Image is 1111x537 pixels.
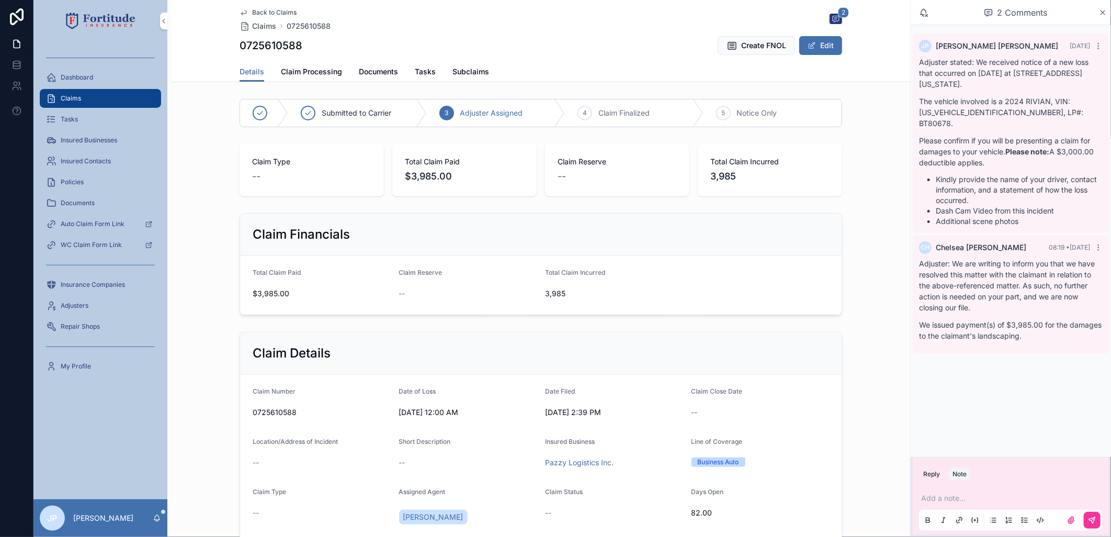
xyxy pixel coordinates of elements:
span: 3 [445,109,448,117]
li: Dash Cam Video from this incident [936,206,1103,216]
button: Create FNOL [718,36,795,55]
span: Claim Processing [281,66,342,77]
span: My Profile [61,362,91,371]
span: Repair Shops [61,322,100,331]
span: 4 [583,109,587,117]
span: Days Open [691,488,724,496]
button: 2 [830,14,842,26]
span: 5 [721,109,725,117]
a: Policies [40,173,161,192]
span: Back to Claims [252,8,297,17]
span: Auto Claim Form Link [61,220,124,228]
button: Edit [799,36,842,55]
span: Claim Close Date [691,387,743,395]
p: Adjuster stated: We received notice of a new loss that occurred on [DATE] at [STREET_ADDRESS][US_... [919,57,1103,89]
span: $3,985.00 [253,288,391,299]
a: Claims [240,21,276,31]
a: Tasks [415,62,436,83]
a: Adjusters [40,296,161,315]
li: Additional scene photos [936,216,1103,227]
a: My Profile [40,357,161,376]
span: 0725610588 [253,407,391,418]
span: Total Claim Incurred [710,156,830,167]
span: Create FNOL [741,40,786,51]
strong: Please note: [1005,147,1049,156]
a: Repair Shops [40,317,161,336]
span: Insurance Companies [61,281,125,289]
span: Adjuster Assigned [460,108,523,118]
span: [DATE] [1070,42,1090,50]
li: Kindly provide the name of your driver, contact information, and a statement of how the loss occu... [936,174,1103,206]
a: Insured Businesses [40,131,161,150]
a: Documents [359,62,398,83]
span: Insured Businesses [61,136,117,144]
img: App logo [66,13,135,29]
span: 2 Comments [997,6,1048,19]
span: Claim Type [252,156,371,167]
span: Claim Type [253,488,286,496]
span: Subclaims [452,66,489,77]
a: WC Claim Form Link [40,236,161,254]
span: [DATE] 2:39 PM [545,407,683,418]
span: -- [558,169,566,184]
h2: Claim Details [253,345,331,362]
span: Date Filed [545,387,575,395]
span: Insured Business [545,438,595,445]
a: 0725610588 [287,21,331,31]
span: [DATE] 12:00 AM [399,407,537,418]
span: Submitted to Carrier [322,108,391,118]
span: 82.00 [691,508,830,518]
a: Claims [40,89,161,108]
a: Dashboard [40,68,161,87]
span: -- [253,508,259,518]
a: Auto Claim Form Link [40,215,161,233]
a: Pazzy Logistics Inc. [545,457,614,468]
span: Claim Status [545,488,583,496]
a: Tasks [40,110,161,129]
span: [PERSON_NAME] [403,512,463,522]
a: [PERSON_NAME] [399,510,468,524]
a: Insurance Companies [40,275,161,294]
div: Note [953,470,967,478]
span: Location/Address of Incident [253,438,338,445]
a: Details [240,62,264,82]
div: Business Auto [698,457,739,467]
span: -- [253,457,259,468]
h2: Claim Financials [253,226,350,243]
span: Tasks [415,66,436,77]
span: Claim Reserve [558,156,677,167]
p: We issued payment(s) of $3,985.00 for the damages to the claimant's landscaping. [919,319,1103,341]
p: [PERSON_NAME] [73,513,133,523]
span: Policies [61,178,84,186]
span: Documents [359,66,398,77]
span: Assigned Agent [399,488,446,496]
span: Claim Number [253,387,296,395]
span: -- [399,288,405,299]
span: -- [252,169,260,184]
button: Reply [919,468,944,480]
span: WC Claim Form Link [61,241,122,249]
span: Total Claim Incurred [545,268,605,276]
span: -- [399,457,405,468]
span: 3,985 [545,288,683,299]
a: Subclaims [452,62,489,83]
span: Details [240,66,264,77]
span: 2 [838,7,849,18]
span: Line of Coverage [691,438,743,445]
span: Total Claim Paid [405,156,524,167]
span: Claim Finalized [598,108,650,118]
a: Back to Claims [240,8,297,17]
span: -- [691,407,698,418]
span: Claims [252,21,276,31]
a: Insured Contacts [40,152,161,171]
span: Dashboard [61,73,93,82]
span: Date of Loss [399,387,436,395]
a: Claim Processing [281,62,342,83]
span: Documents [61,199,95,207]
span: -- [545,508,551,518]
span: Notice Only [737,108,777,118]
h1: 0725610588 [240,38,302,53]
span: Short Description [399,438,451,445]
